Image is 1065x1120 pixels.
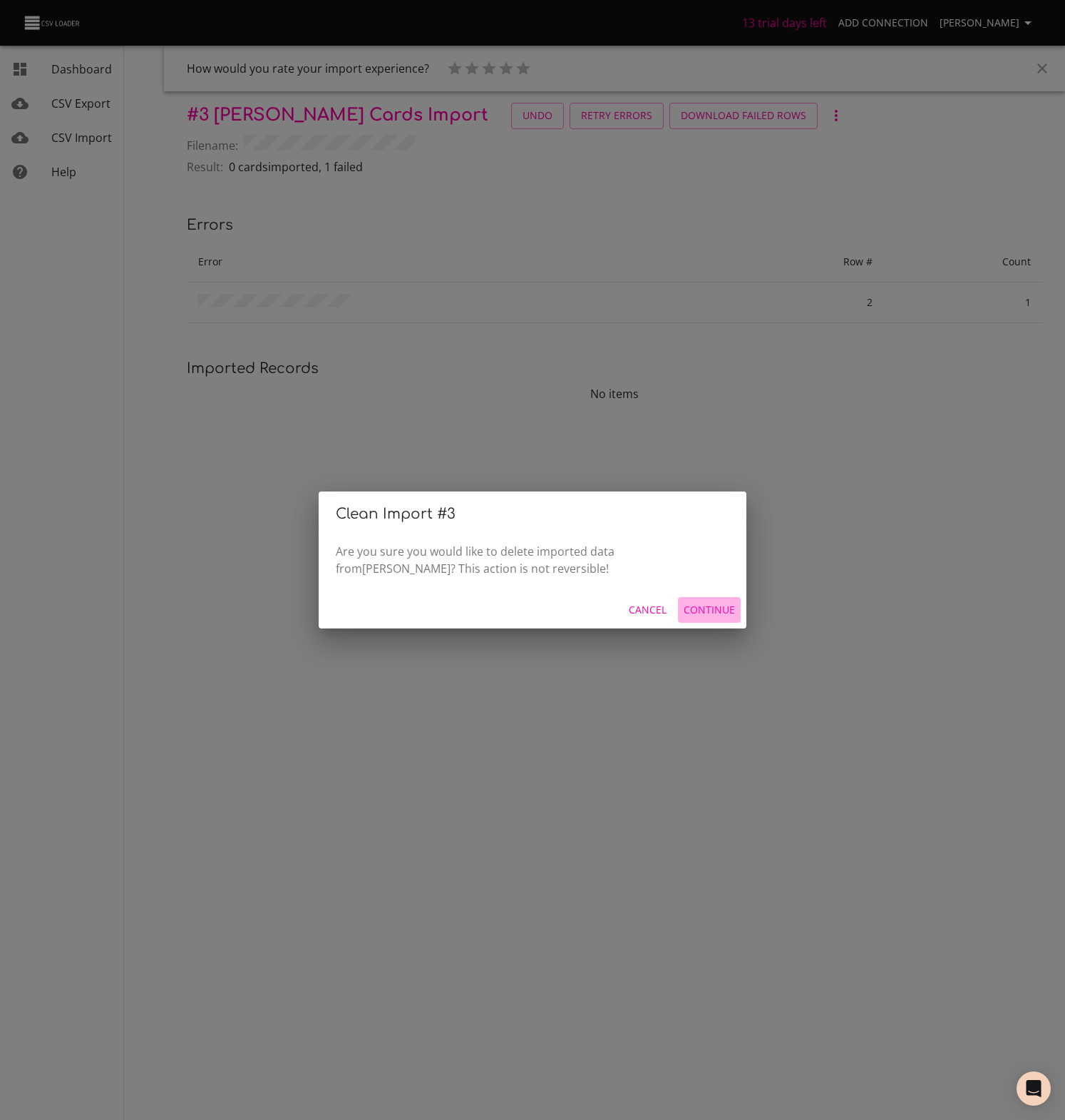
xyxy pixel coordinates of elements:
span: Cancel [629,601,667,619]
h2: Clean Import # 3 [336,503,729,526]
button: Cancel [623,597,672,623]
div: Open Intercom Messenger [1017,1071,1051,1106]
span: Continue [684,601,735,619]
p: Are you sure you would like to delete imported data from [PERSON_NAME] ? This action is not rever... [336,543,729,577]
button: Continue [678,597,741,623]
